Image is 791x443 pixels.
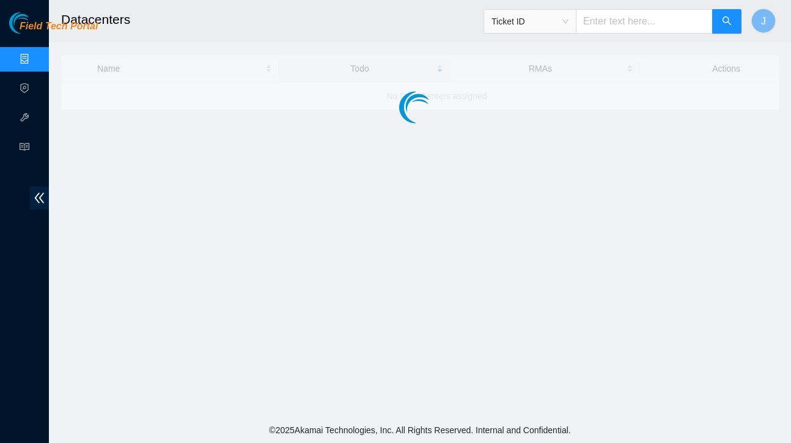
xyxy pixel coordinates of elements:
[722,16,732,28] span: search
[30,187,49,209] span: double-left
[49,417,791,443] footer: © 2025 Akamai Technologies, Inc. All Rights Reserved. Internal and Confidential.
[761,13,766,29] span: J
[20,136,29,161] span: read
[751,9,776,33] button: J
[9,22,98,38] a: Akamai TechnologiesField Tech Portal
[20,21,98,32] span: Field Tech Portal
[491,12,568,31] span: Ticket ID
[9,12,62,34] img: Akamai Technologies
[712,9,741,34] button: search
[576,9,713,34] input: Enter text here...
